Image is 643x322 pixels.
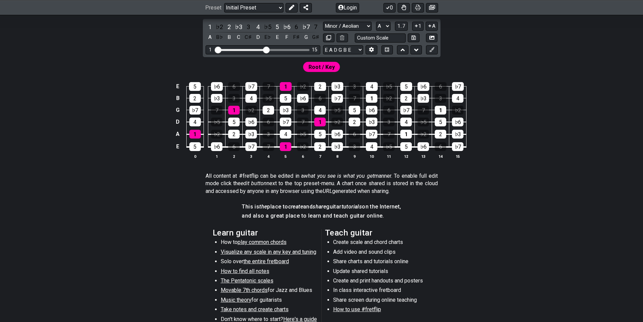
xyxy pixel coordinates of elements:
[383,130,395,139] div: 7
[400,106,412,115] div: ♭7
[245,142,257,151] div: ♭7
[221,249,316,255] span: Visualize any scale in any key and tuning
[323,33,334,43] button: Copy
[241,180,267,187] em: edit button
[412,3,424,12] button: Print
[418,142,429,151] div: ♭6
[333,277,429,287] li: Create and print handouts and posters
[189,94,201,103] div: 2
[331,82,343,91] div: ♭3
[228,106,240,115] div: 1
[189,130,201,139] div: 1
[245,118,257,126] div: ♭6
[174,104,182,116] td: G
[323,45,363,54] select: Tuning
[228,118,240,126] div: 5
[366,118,377,126] div: ♭3
[215,33,224,42] div: toggle pitch class
[366,82,378,91] div: 4
[292,22,301,31] div: toggle scale degree
[297,106,309,115] div: 3
[263,82,274,91] div: 7
[383,118,395,126] div: 3
[333,239,429,248] li: Create scale and chord charts
[280,142,291,151] div: 1
[206,33,214,42] div: toggle pitch class
[297,82,309,91] div: ♭2
[205,4,221,11] span: Preset
[206,172,438,195] p: All content at #fretflip can be edited in a manner. To enable full edit mode click the next to th...
[412,22,424,31] button: 1
[331,118,343,126] div: ♭2
[312,153,329,160] th: 7
[333,287,429,296] li: In class interactive fretboard
[263,106,274,115] div: 2
[263,130,274,139] div: 3
[331,106,343,115] div: ♭5
[452,130,463,139] div: ♭3
[208,153,225,160] th: 1
[221,277,273,284] span: The Pentatonic scales
[221,297,251,303] span: Music theory
[314,142,326,151] div: 2
[242,212,401,220] h4: and also a great place to learn and teach guitar online.
[435,94,446,103] div: 3
[426,45,437,54] button: First click edit preset to enable marker editing
[228,130,240,139] div: 2
[435,130,446,139] div: 2
[349,94,360,103] div: 7
[211,82,223,91] div: ♭6
[253,33,262,42] div: toggle pitch class
[376,22,391,31] select: Tonic/Root
[225,22,234,31] div: toggle scale degree
[363,153,380,160] th: 10
[215,22,224,31] div: toggle scale degree
[397,45,408,54] button: Move up
[418,94,429,103] div: ♭3
[211,94,222,103] div: ♭3
[426,22,437,31] button: A
[336,3,359,12] button: Login
[221,268,269,274] span: How to find all notes
[400,94,412,103] div: 2
[221,306,289,313] span: Take notes and create charts
[221,239,317,248] li: How to
[426,3,438,12] button: Create image
[228,94,240,103] div: 3
[234,22,243,31] div: toggle scale degree
[189,142,201,151] div: 5
[395,22,408,31] button: 1..7
[260,153,277,160] th: 4
[300,3,312,12] button: Share Preset
[280,94,291,103] div: 5
[383,3,396,12] button: 0
[242,203,401,210] h4: This is place to and guitar on the Internet,
[253,22,262,31] div: toggle scale degree
[383,94,395,103] div: ♭2
[435,142,446,151] div: 6
[213,229,318,237] h2: Learn guitar
[189,118,201,126] div: 4
[209,47,212,53] div: 1
[452,82,464,91] div: ♭7
[206,45,320,54] div: Visible fret range
[331,94,343,103] div: ♭7
[314,106,326,115] div: 4
[418,106,429,115] div: 7
[452,94,463,103] div: 4
[400,82,412,91] div: 5
[366,106,377,115] div: ♭6
[398,3,410,12] button: Toggle Dexterity for all fretkits
[323,22,372,31] select: Scale
[410,45,422,54] button: Move down
[333,296,429,306] li: Share screen during online teaching
[415,153,432,160] th: 13
[273,22,282,31] div: toggle scale degree
[400,118,412,126] div: 4
[304,173,374,179] em: what you see is what you get
[398,153,415,160] th: 12
[349,142,360,151] div: 3
[283,33,291,42] div: toggle pitch class
[311,33,320,42] div: toggle pitch class
[400,130,412,139] div: 1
